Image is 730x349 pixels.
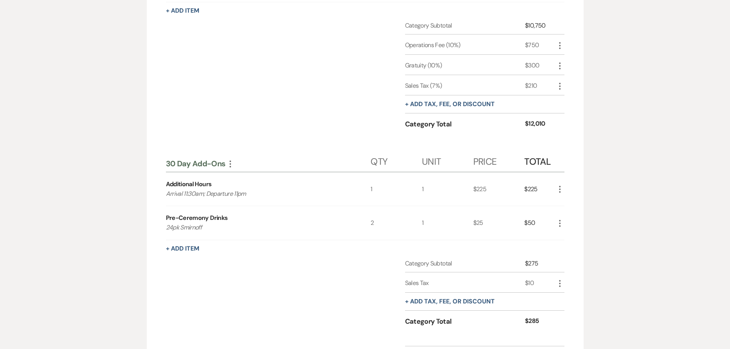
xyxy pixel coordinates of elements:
div: $750 [525,41,555,50]
button: + Add tax, fee, or discount [405,101,495,107]
div: 1 [371,172,422,206]
div: $50 [524,206,555,240]
div: Category Total [405,316,525,327]
div: $25 [473,206,525,240]
div: $225 [524,172,555,206]
div: $10 [525,279,555,288]
div: Price [473,149,525,172]
div: $300 [525,61,555,70]
div: Gratuity (10%) [405,61,525,70]
div: 1 [422,206,473,240]
p: 24pk Smirnoff [166,223,350,233]
div: Unit [422,149,473,172]
div: $12,010 [525,119,555,129]
div: Pre-Ceremony Drinks [166,213,228,223]
div: 2 [371,206,422,240]
div: Total [524,149,555,172]
div: Qty [371,149,422,172]
button: + Add Item [166,8,199,14]
div: $275 [525,259,555,268]
div: Operations Fee (10%) [405,41,525,50]
div: Sales Tax [405,279,525,288]
button: + Add Item [166,246,199,252]
div: Additional Hours [166,180,212,189]
div: $10,750 [525,21,555,30]
button: + Add tax, fee, or discount [405,298,495,305]
div: $225 [473,172,525,206]
div: Category Subtotal [405,259,525,268]
div: Sales Tax (7%) [405,81,525,90]
p: Arrival 11:30am; Departure 11pm [166,189,350,199]
div: Category Subtotal [405,21,525,30]
div: $285 [525,316,555,327]
div: 30 Day Add-Ons [166,159,371,169]
div: 1 [422,172,473,206]
div: Category Total [405,119,525,129]
div: $210 [525,81,555,90]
